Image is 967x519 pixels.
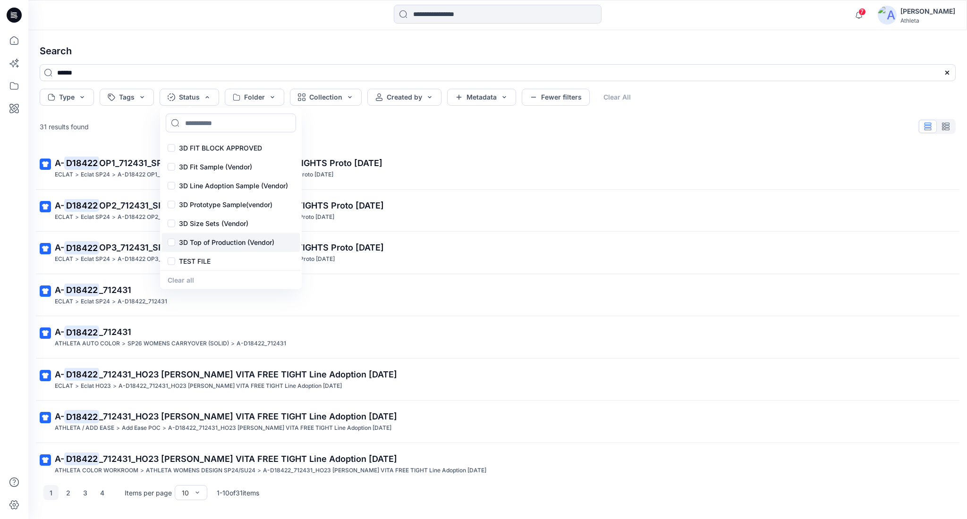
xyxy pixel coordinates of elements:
a: A-D18422_712431ECLAT>Eclat SP24>A-D18422_712431 [34,278,961,312]
p: ECLAT [55,297,73,307]
button: Type [40,89,94,106]
span: _712431_HO23 [PERSON_NAME] VITA FREE TIGHT Line Adoption [DATE] [99,369,397,379]
mark: D18422 [64,283,99,296]
div: 3D Size Sets (Vendor) [162,214,300,233]
button: 4 [94,485,110,500]
a: A-D18422_712431_HO23 [PERSON_NAME] VITA FREE TIGHT Line Adoption [DATE]ECLAT>Eclat HO23>A-D18422_... [34,362,961,397]
p: > [113,381,117,391]
p: A-D18422_712431 [118,297,167,307]
p: SP26 WOMENS CARRYOVER (SOLID) [127,339,229,349]
span: A- [55,369,64,379]
p: 31 results found [40,122,89,132]
p: A-D18422_712431_HO23 ALICIA KEYS VITA FREE TIGHT Line Adoption 11JAN23 [119,381,342,391]
div: 3D Top of Production (Vendor) [162,233,300,252]
span: A- [55,327,64,337]
span: _712431_HO23 [PERSON_NAME] VITA FREE TIGHT Line Adoption [DATE] [99,454,397,464]
p: ATHLETA COLOR WORKROOM [55,466,138,476]
p: A-D18422 OP1_712431_SP24 ALICIA KEYS VITA FREE TIGHTS Proto 24MAR23 [118,170,333,180]
div: 10 [182,488,189,498]
p: Add Ease POC [122,423,161,433]
p: > [231,339,235,349]
p: > [122,339,126,349]
a: A-D18422_712431_HO23 [PERSON_NAME] VITA FREE TIGHT Line Adoption [DATE]ATHLETA COLOR WORKROOM>ATH... [34,447,961,481]
mark: D18422 [64,368,99,381]
p: Eclat SP24 [81,170,110,180]
span: A- [55,411,64,421]
span: A- [55,243,64,252]
span: A- [55,285,64,295]
div: [PERSON_NAME] [900,6,955,17]
mark: D18422 [64,410,99,423]
a: A-D18422OP3_712431_SP24 [PERSON_NAME] VITA FREE TIGHTS Proto [DATE]ECLAT>Eclat SP24>A-D18422 OP3_... [34,235,961,270]
a: A-D18422_712431_HO23 [PERSON_NAME] VITA FREE TIGHT Line Adoption [DATE]ATHLETA / ADD EASE>Add Eas... [34,404,961,439]
p: Items per page [125,488,172,498]
button: Collection [290,89,362,106]
p: ECLAT [55,212,73,222]
p: > [116,423,120,433]
p: A-D18422 OP2_712431_SP24 ALICIA KEYS VITA FREE TIGHTS Proto 24MAR23 [118,212,334,222]
div: Athleta [900,17,955,24]
span: OP2_712431_SP24 [PERSON_NAME] VITA FREE TIGHTS Proto [DATE] [99,201,384,210]
p: > [162,423,166,433]
div: TEST FILE [162,252,300,271]
mark: D18422 [64,326,99,339]
button: 3 [77,485,93,500]
p: ATHLETA AUTO COLOR [55,339,120,349]
p: > [75,254,79,264]
mark: D18422 [64,241,99,254]
button: Created by [367,89,441,106]
div: 3D Line Adoption Sample (Vendor) [162,176,300,195]
mark: D18422 [64,156,99,169]
p: 3D Size Sets (Vendor) [179,218,248,229]
a: A-D18422OP2_712431_SP24 [PERSON_NAME] VITA FREE TIGHTS Proto [DATE]ECLAT>Eclat SP24>A-D18422 OP2_... [34,193,961,228]
p: Eclat SP24 [81,254,110,264]
button: 1 [43,485,59,500]
a: A-D18422OP1_712431_SP24 [PERSON_NAME] VITA FREE TIGHTS Proto [DATE]ECLAT>Eclat SP24>A-D18422 OP1_... [34,151,961,185]
div: 3D FIT BLOCK APPROVED [162,139,300,158]
mark: D18422 [64,199,99,212]
p: 3D FIT BLOCK APPROVED [179,142,262,154]
p: Eclat SP24 [81,212,110,222]
span: _712431_HO23 [PERSON_NAME] VITA FREE TIGHT Line Adoption [DATE] [99,411,397,421]
p: ECLAT [55,381,73,391]
p: ATHLETA / ADD EASE [55,423,114,433]
h4: Search [32,38,963,64]
div: 3D Fit Sample (Vendor) [162,158,300,176]
p: 3D Prototype Sample(vendor) [179,199,272,210]
p: > [112,170,116,180]
p: > [75,297,79,307]
button: Fewer filters [522,89,590,106]
p: A-D18422_712431 [237,339,286,349]
p: > [75,381,79,391]
img: avatar [878,6,897,25]
span: 7 [858,8,866,16]
span: A- [55,454,64,464]
p: 1 - 10 of 31 items [217,488,259,498]
p: 3D Top of Production (Vendor) [179,237,274,248]
mark: D18422 [64,452,99,465]
div: 3D Prototype Sample(vendor) [162,195,300,214]
span: OP3_712431_SP24 [PERSON_NAME] VITA FREE TIGHTS Proto [DATE] [99,243,384,252]
button: Folder [225,89,284,106]
p: > [112,297,116,307]
p: ECLAT [55,254,73,264]
a: A-D18422_712431ATHLETA AUTO COLOR>SP26 WOMENS CARRYOVER (SOLID)>A-D18422_712431 [34,320,961,354]
button: Metadata [447,89,516,106]
p: A-D18422 OP3_712431_SP24 ALICIA KEYS VITA FREE TIGHTS Proto 24MAR23 [118,254,335,264]
button: Status [160,89,219,106]
span: A- [55,158,64,168]
p: > [75,170,79,180]
p: > [112,254,116,264]
p: ECLAT [55,170,73,180]
span: A- [55,201,64,210]
p: ATHLETA WOMENS DESIGN SP24/SU24 [146,466,255,476]
span: _712431 [99,327,131,337]
p: Eclat HO23 [81,381,111,391]
p: 3D Line Adoption Sample (Vendor) [179,180,288,192]
p: > [75,212,79,222]
p: A-D18422_712431_HO23 ALICIA KEYS VITA FREE TIGHT Line Adoption 11JAN23 [263,466,486,476]
p: > [140,466,144,476]
p: TEST FILE [179,256,211,267]
button: Tags [100,89,154,106]
p: 3D Fit Sample (Vendor) [179,161,252,173]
